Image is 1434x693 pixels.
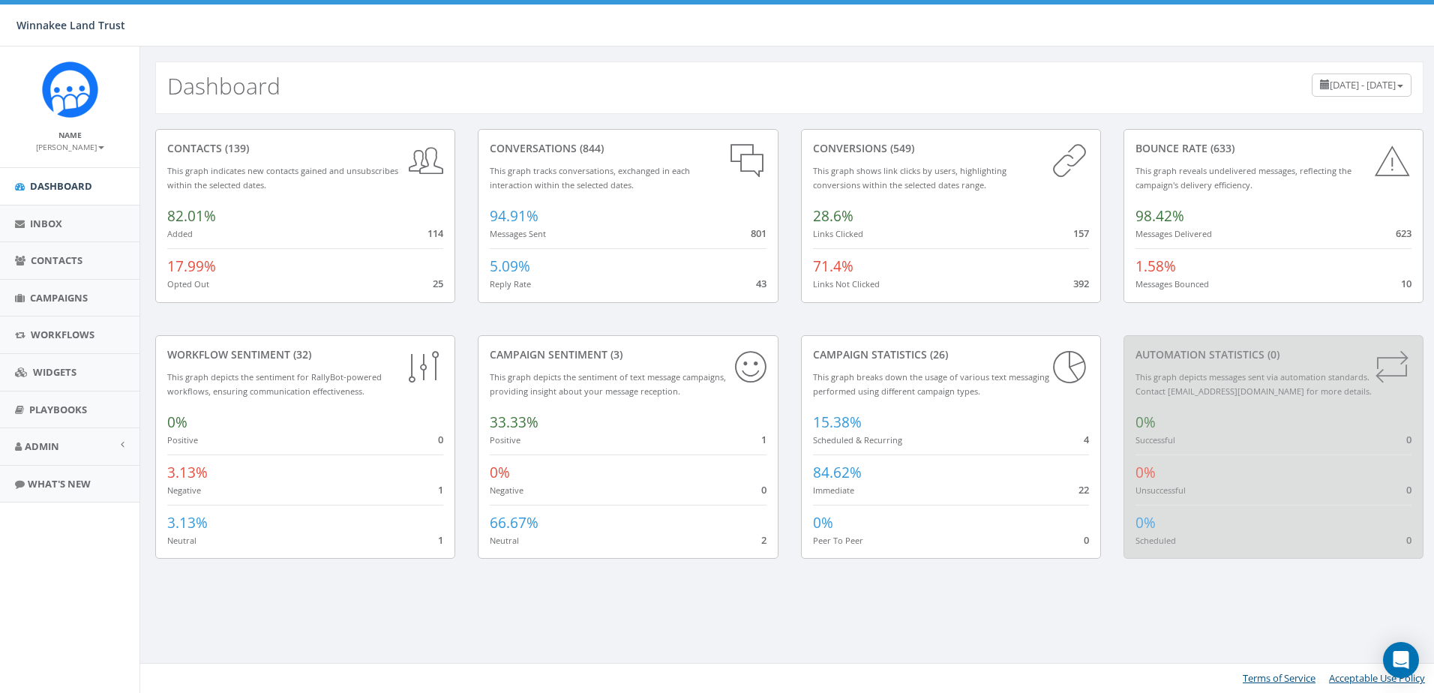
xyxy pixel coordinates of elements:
span: 3.13% [167,463,208,482]
span: 0% [813,513,833,532]
small: Reply Rate [490,278,531,289]
span: Inbox [30,217,62,230]
h2: Dashboard [167,73,280,98]
small: Neutral [490,535,519,546]
small: This graph shows link clicks by users, highlighting conversions within the selected dates range. [813,165,1006,190]
span: Contacts [31,253,82,267]
span: 71.4% [813,256,853,276]
small: Immediate [813,484,854,496]
small: Messages Delivered [1135,228,1212,239]
small: This graph tracks conversations, exchanged in each interaction within the selected dates. [490,165,690,190]
span: 98.42% [1135,206,1184,226]
img: Rally_Corp_Icon.png [42,61,98,118]
span: 94.91% [490,206,538,226]
span: Playbooks [29,403,87,416]
span: Widgets [33,365,76,379]
div: Bounce Rate [1135,141,1411,156]
small: This graph breaks down the usage of various text messaging performed using different campaign types. [813,371,1049,397]
span: 1 [761,433,766,446]
span: 1 [438,483,443,496]
div: contacts [167,141,443,156]
span: 33.33% [490,412,538,432]
span: 157 [1073,226,1089,240]
span: 5.09% [490,256,530,276]
a: Terms of Service [1243,671,1315,685]
small: Successful [1135,434,1175,445]
small: This graph depicts the sentiment for RallyBot-powered workflows, ensuring communication effective... [167,371,382,397]
small: Opted Out [167,278,209,289]
div: conversations [490,141,766,156]
small: This graph depicts the sentiment of text message campaigns, providing insight about your message ... [490,371,726,397]
small: Scheduled [1135,535,1176,546]
span: (549) [887,141,914,155]
span: (3) [607,347,622,361]
span: 1 [438,533,443,547]
span: 25 [433,277,443,290]
small: Peer To Peer [813,535,863,546]
small: Messages Bounced [1135,278,1209,289]
small: Added [167,228,193,239]
span: 0% [1135,463,1156,482]
span: 43 [756,277,766,290]
div: Campaign Statistics [813,347,1089,362]
small: Messages Sent [490,228,546,239]
span: (844) [577,141,604,155]
span: 114 [427,226,443,240]
a: [PERSON_NAME] [36,139,104,153]
small: Negative [490,484,523,496]
small: This graph depicts messages sent via automation standards. Contact [EMAIL_ADDRESS][DOMAIN_NAME] f... [1135,371,1372,397]
small: Links Clicked [813,228,863,239]
span: 623 [1396,226,1411,240]
span: [DATE] - [DATE] [1330,78,1396,91]
span: Workflows [31,328,94,341]
small: [PERSON_NAME] [36,142,104,152]
small: Negative [167,484,201,496]
div: Workflow Sentiment [167,347,443,362]
span: 0 [761,483,766,496]
div: conversions [813,141,1089,156]
span: 10 [1401,277,1411,290]
span: 392 [1073,277,1089,290]
span: 22 [1078,483,1089,496]
span: 0 [1406,433,1411,446]
small: This graph reveals undelivered messages, reflecting the campaign's delivery efficiency. [1135,165,1351,190]
span: (32) [290,347,311,361]
span: 0% [490,463,510,482]
span: Dashboard [30,179,92,193]
span: What's New [28,477,91,490]
span: 4 [1084,433,1089,446]
small: This graph indicates new contacts gained and unsubscribes within the selected dates. [167,165,398,190]
span: 0% [167,412,187,432]
span: 0% [1135,412,1156,432]
span: 0 [1084,533,1089,547]
small: Neutral [167,535,196,546]
span: (26) [927,347,948,361]
span: 66.67% [490,513,538,532]
span: 1.58% [1135,256,1176,276]
span: 0 [1406,533,1411,547]
a: Acceptable Use Policy [1329,671,1425,685]
span: 28.6% [813,206,853,226]
span: 15.38% [813,412,862,432]
span: 801 [751,226,766,240]
small: Scheduled & Recurring [813,434,902,445]
span: 17.99% [167,256,216,276]
span: 82.01% [167,206,216,226]
span: 0 [1406,483,1411,496]
span: (139) [222,141,249,155]
span: 2 [761,533,766,547]
small: Positive [490,434,520,445]
small: Positive [167,434,198,445]
span: (0) [1264,347,1279,361]
span: 0 [438,433,443,446]
div: Campaign Sentiment [490,347,766,362]
span: Admin [25,439,59,453]
span: 0% [1135,513,1156,532]
span: Campaigns [30,291,88,304]
small: Links Not Clicked [813,278,880,289]
small: Unsuccessful [1135,484,1186,496]
span: 84.62% [813,463,862,482]
div: Open Intercom Messenger [1383,642,1419,678]
span: Winnakee Land Trust [16,18,125,32]
small: Name [58,130,82,140]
